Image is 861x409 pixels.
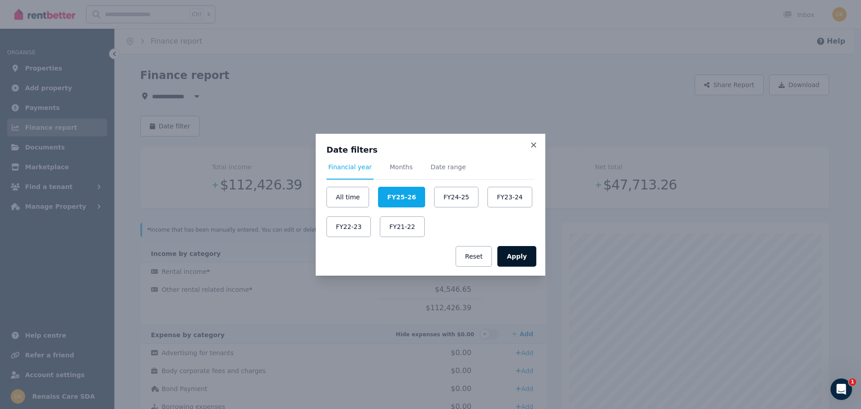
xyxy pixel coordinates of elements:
button: FY23-24 [487,187,532,207]
button: FY24-25 [434,187,478,207]
button: Reset [456,246,492,267]
span: Financial year [328,163,372,172]
button: Apply [497,246,536,267]
span: 1 [849,378,856,386]
h3: Date filters [326,145,535,155]
nav: Tabs [326,163,535,180]
button: FY22-23 [326,216,371,237]
button: All time [326,187,369,207]
button: FY25-26 [378,187,425,207]
span: Months [390,163,413,172]
iframe: Intercom live chat [831,378,852,400]
span: Date range [430,163,466,172]
button: FY21-22 [380,216,424,237]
